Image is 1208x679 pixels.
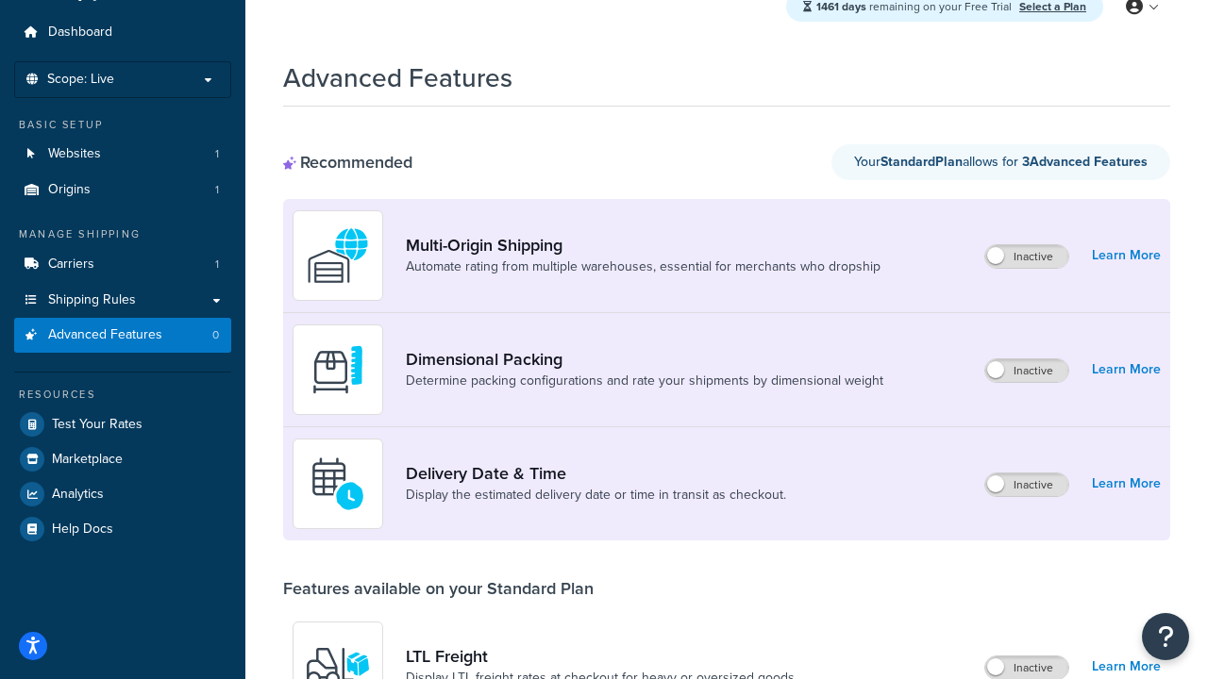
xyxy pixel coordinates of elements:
[854,152,1022,172] span: Your allows for
[14,283,231,318] a: Shipping Rules
[406,349,883,370] a: Dimensional Packing
[406,646,795,667] a: LTL Freight
[48,327,162,343] span: Advanced Features
[14,442,231,476] a: Marketplace
[985,245,1068,268] label: Inactive
[1092,356,1161,383] a: Learn More
[14,226,231,242] div: Manage Shipping
[14,512,231,546] a: Help Docs
[283,152,412,173] div: Recommended
[212,327,219,343] span: 0
[14,477,231,511] a: Analytics
[1142,613,1189,660] button: Open Resource Center
[52,417,143,433] span: Test Your Rates
[48,182,91,198] span: Origins
[406,463,786,484] a: Delivery Date & Time
[985,359,1068,382] label: Inactive
[48,146,101,162] span: Websites
[406,235,881,256] a: Multi-Origin Shipping
[14,247,231,282] a: Carriers1
[215,146,219,162] span: 1
[14,247,231,282] li: Carriers
[283,59,512,96] h1: Advanced Features
[305,223,371,289] img: WatD5o0RtDAAAAAElFTkSuQmCC
[406,257,881,276] a: Automate rating from multiple warehouses, essential for merchants who dropship
[52,452,123,468] span: Marketplace
[48,257,94,273] span: Carriers
[985,473,1068,496] label: Inactive
[1092,471,1161,497] a: Learn More
[48,292,136,308] span: Shipping Rules
[406,372,883,390] a: Determine packing configurations and rate your shipments by dimensional weight
[52,522,113,538] span: Help Docs
[14,137,231,172] a: Websites1
[14,387,231,403] div: Resources
[14,15,231,50] a: Dashboard
[47,72,114,88] span: Scope: Live
[14,318,231,353] a: Advanced Features0
[52,487,104,503] span: Analytics
[305,337,371,403] img: DTVBYsAAAAAASUVORK5CYII=
[14,117,231,133] div: Basic Setup
[14,137,231,172] li: Websites
[14,318,231,353] li: Advanced Features
[215,257,219,273] span: 1
[985,656,1068,679] label: Inactive
[14,173,231,207] a: Origins1
[14,407,231,441] a: Test Your Rates
[305,451,371,517] img: gfkeb5ejjkALwAAAABJRU5ErkJggg==
[215,182,219,198] span: 1
[1022,152,1148,172] strong: 3 Advanced Feature s
[881,152,963,172] strong: Standard Plan
[406,486,786,505] a: Display the estimated delivery date or time in transit as checkout.
[48,25,112,41] span: Dashboard
[1092,242,1161,269] a: Learn More
[14,173,231,207] li: Origins
[283,578,594,599] div: Features available on your Standard Plan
